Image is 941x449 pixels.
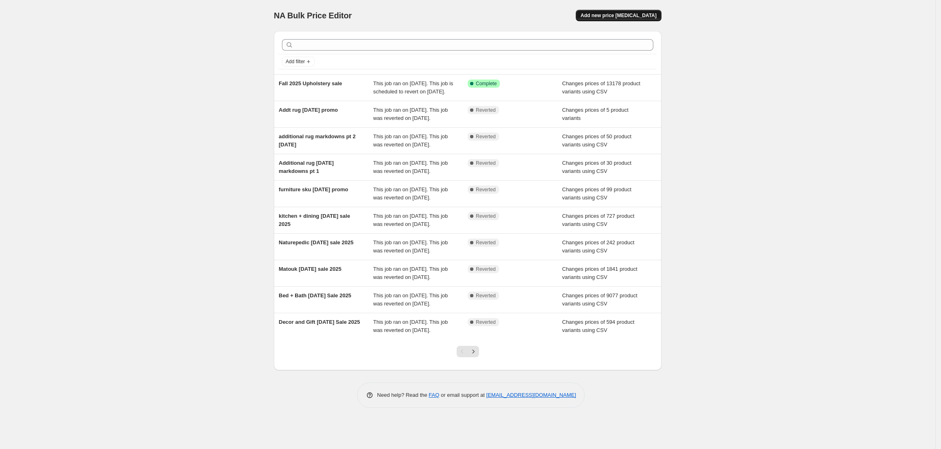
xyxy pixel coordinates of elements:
span: Changes prices of 242 product variants using CSV [562,239,635,254]
span: Reverted [476,213,496,219]
span: This job ran on [DATE]. This job was reverted on [DATE]. [373,133,448,148]
nav: Pagination [457,346,479,357]
span: Changes prices of 727 product variants using CSV [562,213,635,227]
span: NA Bulk Price Editor [274,11,352,20]
span: This job ran on [DATE]. This job was reverted on [DATE]. [373,107,448,121]
span: or email support at [439,392,486,398]
span: Complete [476,80,497,87]
span: Changes prices of 594 product variants using CSV [562,319,635,333]
span: kitchen + dining [DATE] sale 2025 [279,213,350,227]
span: Reverted [476,107,496,113]
span: Additional rug [DATE] markdowns pt 1 [279,160,334,174]
span: Changes prices of 99 product variants using CSV [562,186,632,201]
span: Reverted [476,133,496,140]
button: Add new price [MEDICAL_DATA] [576,10,661,21]
span: This job ran on [DATE]. This job was reverted on [DATE]. [373,319,448,333]
span: Matouk [DATE] sale 2025 [279,266,342,272]
span: furniture sku [DATE] promo [279,186,348,192]
span: Add new price [MEDICAL_DATA] [581,12,657,19]
span: Changes prices of 30 product variants using CSV [562,160,632,174]
span: This job ran on [DATE]. This job was reverted on [DATE]. [373,266,448,280]
span: Reverted [476,292,496,299]
button: Add filter [282,57,315,66]
span: Changes prices of 9077 product variants using CSV [562,292,637,307]
span: additional rug markdowns pt 2 [DATE] [279,133,356,148]
button: Next [468,346,479,357]
span: Reverted [476,160,496,166]
span: Changes prices of 50 product variants using CSV [562,133,632,148]
span: Decor and Gift [DATE] Sale 2025 [279,319,360,325]
span: Changes prices of 1841 product variants using CSV [562,266,637,280]
span: This job ran on [DATE]. This job was reverted on [DATE]. [373,239,448,254]
span: Reverted [476,239,496,246]
span: This job ran on [DATE]. This job was reverted on [DATE]. [373,186,448,201]
span: Changes prices of 5 product variants [562,107,629,121]
span: Add filter [286,58,305,65]
span: Changes prices of 13178 product variants using CSV [562,80,641,95]
span: Reverted [476,319,496,325]
span: Bed + Bath [DATE] Sale 2025 [279,292,351,299]
a: FAQ [429,392,439,398]
span: Fall 2025 Upholstery sale [279,80,342,86]
span: Need help? Read the [377,392,429,398]
span: Reverted [476,186,496,193]
span: Reverted [476,266,496,272]
span: Addt rug [DATE] promo [279,107,338,113]
a: [EMAIL_ADDRESS][DOMAIN_NAME] [486,392,576,398]
span: This job ran on [DATE]. This job is scheduled to revert on [DATE]. [373,80,453,95]
span: This job ran on [DATE]. This job was reverted on [DATE]. [373,213,448,227]
span: This job ran on [DATE]. This job was reverted on [DATE]. [373,160,448,174]
span: Naturepedic [DATE] sale 2025 [279,239,353,246]
span: This job ran on [DATE]. This job was reverted on [DATE]. [373,292,448,307]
